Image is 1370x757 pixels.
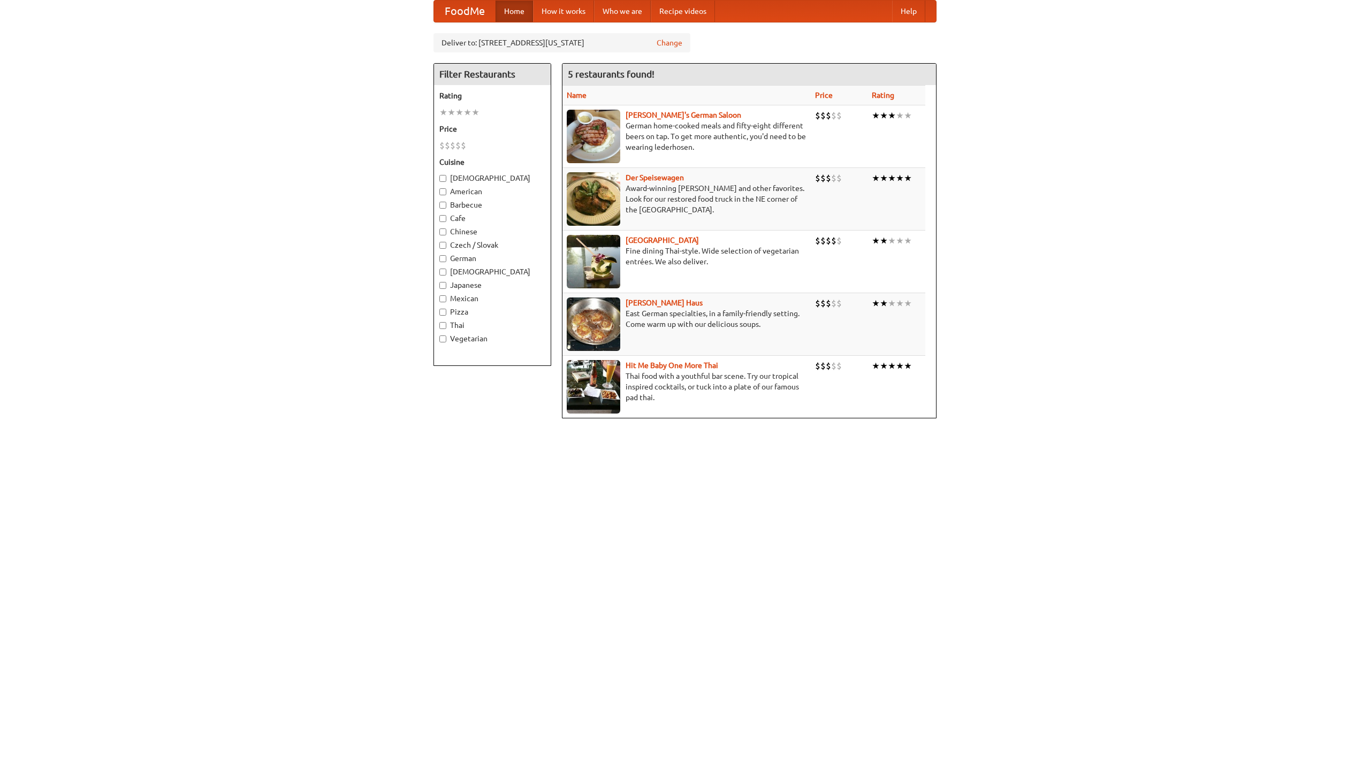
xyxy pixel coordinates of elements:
li: $ [815,235,820,247]
li: ★ [888,297,896,309]
h4: Filter Restaurants [434,64,551,85]
a: Change [657,37,682,48]
li: $ [455,140,461,151]
li: ★ [896,172,904,184]
a: [PERSON_NAME]'s German Saloon [626,111,741,119]
img: kohlhaus.jpg [567,297,620,351]
input: Czech / Slovak [439,242,446,249]
li: $ [815,110,820,121]
div: Deliver to: [STREET_ADDRESS][US_STATE] [433,33,690,52]
a: Who we are [594,1,651,22]
li: $ [820,110,826,121]
label: Japanese [439,280,545,290]
p: Thai food with a youthful bar scene. Try our tropical inspired cocktails, or tuck into a plate of... [567,371,806,403]
li: ★ [888,110,896,121]
label: American [439,186,545,197]
input: Pizza [439,309,446,316]
li: $ [439,140,445,151]
li: ★ [455,106,463,118]
li: ★ [880,172,888,184]
li: $ [815,172,820,184]
input: Chinese [439,228,446,235]
li: ★ [872,172,880,184]
a: Hit Me Baby One More Thai [626,361,718,370]
input: [DEMOGRAPHIC_DATA] [439,269,446,276]
label: [DEMOGRAPHIC_DATA] [439,173,545,183]
li: $ [826,235,831,247]
label: Barbecue [439,200,545,210]
label: Mexican [439,293,545,304]
img: speisewagen.jpg [567,172,620,226]
a: Rating [872,91,894,100]
h5: Price [439,124,545,134]
a: Help [892,1,925,22]
li: ★ [880,297,888,309]
input: Cafe [439,215,446,222]
p: Fine dining Thai-style. Wide selection of vegetarian entrées. We also deliver. [567,246,806,267]
li: ★ [872,235,880,247]
li: $ [820,297,826,309]
li: $ [826,110,831,121]
input: Vegetarian [439,335,446,342]
li: $ [831,360,836,372]
li: $ [826,360,831,372]
label: [DEMOGRAPHIC_DATA] [439,266,545,277]
input: Thai [439,322,446,329]
li: ★ [904,110,912,121]
label: German [439,253,545,264]
li: ★ [872,110,880,121]
li: ★ [896,110,904,121]
img: babythai.jpg [567,360,620,414]
li: $ [836,172,842,184]
li: $ [815,360,820,372]
img: satay.jpg [567,235,620,288]
a: Price [815,91,833,100]
li: ★ [880,110,888,121]
a: FoodMe [434,1,496,22]
li: ★ [904,172,912,184]
h5: Cuisine [439,157,545,167]
li: ★ [872,360,880,372]
a: Name [567,91,587,100]
li: $ [445,140,450,151]
li: $ [836,360,842,372]
li: $ [831,110,836,121]
li: ★ [872,297,880,309]
input: Barbecue [439,202,446,209]
li: ★ [880,360,888,372]
li: $ [831,297,836,309]
li: ★ [896,360,904,372]
input: Japanese [439,282,446,289]
li: ★ [896,235,904,247]
li: $ [820,172,826,184]
a: [PERSON_NAME] Haus [626,299,703,307]
li: $ [831,172,836,184]
li: $ [836,235,842,247]
li: ★ [880,235,888,247]
p: Award-winning [PERSON_NAME] and other favorites. Look for our restored food truck in the NE corne... [567,183,806,215]
a: Recipe videos [651,1,715,22]
label: Cafe [439,213,545,224]
li: $ [826,297,831,309]
input: American [439,188,446,195]
input: Mexican [439,295,446,302]
img: esthers.jpg [567,110,620,163]
p: East German specialties, in a family-friendly setting. Come warm up with our delicious soups. [567,308,806,330]
a: Der Speisewagen [626,173,684,182]
label: Thai [439,320,545,331]
input: [DEMOGRAPHIC_DATA] [439,175,446,182]
li: ★ [463,106,471,118]
li: ★ [904,235,912,247]
li: ★ [896,297,904,309]
p: German home-cooked meals and fifty-eight different beers on tap. To get more authentic, you'd nee... [567,120,806,152]
li: $ [826,172,831,184]
li: $ [820,360,826,372]
li: $ [820,235,826,247]
li: $ [450,140,455,151]
ng-pluralize: 5 restaurants found! [568,69,654,79]
input: German [439,255,446,262]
